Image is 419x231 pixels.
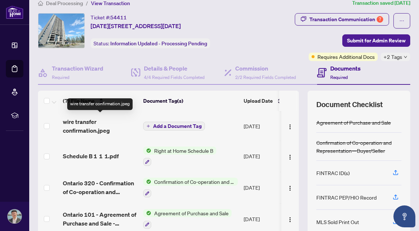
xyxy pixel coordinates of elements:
[110,40,207,47] span: Information Updated - Processing Pending
[153,124,202,129] span: Add a Document Tag
[143,122,205,130] button: Add a Document Tag
[143,209,232,229] button: Status IconAgreement of Purchase and Sale
[151,209,232,217] span: Agreement of Purchase and Sale
[316,193,377,201] div: FINTRAC PEP/HIO Record
[384,53,402,61] span: +2 Tags
[38,14,84,48] img: IMG-X12400882_1.jpg
[52,64,103,73] h4: Transaction Wizard
[63,117,137,135] span: wire transfer confirmation.jpeg
[284,213,296,225] button: Logo
[287,217,293,223] img: Logo
[399,18,404,23] span: ellipsis
[146,124,150,128] span: plus
[287,154,293,160] img: Logo
[144,75,205,80] span: 4/4 Required Fields Completed
[140,91,241,111] th: Document Tag(s)
[309,14,383,25] div: Transaction Communication
[143,178,151,186] img: Status Icon
[110,14,127,21] span: 54411
[8,209,22,223] img: Profile Icon
[91,13,127,22] div: Ticket #:
[151,178,238,186] span: Confirmation of Co-operation and Representation—Buyer/Seller
[330,75,348,80] span: Required
[287,124,293,130] img: Logo
[244,97,273,105] span: Upload Date
[284,120,296,132] button: Logo
[52,75,69,80] span: Required
[316,99,383,110] span: Document Checklist
[284,150,296,162] button: Logo
[63,179,137,196] span: Ontario 320 - Confirmation of Co-operation and Representation 87 1.pdf
[144,64,205,73] h4: Details & People
[67,98,133,110] div: wire transfer confirmation.jpeg
[316,139,401,155] div: Confirmation of Co-operation and Representation—Buyer/Seller
[317,53,375,61] span: Requires Additional Docs
[143,209,151,217] img: Status Icon
[143,178,238,197] button: Status IconConfirmation of Co-operation and Representation—Buyer/Seller
[241,172,290,203] td: [DATE]
[284,182,296,193] button: Logo
[235,64,296,73] h4: Commission
[241,111,290,141] td: [DATE]
[393,205,415,227] button: Open asap
[60,91,140,111] th: (7) File Name
[63,97,95,105] span: (7) File Name
[241,141,290,172] td: [DATE]
[287,185,293,191] img: Logo
[91,38,210,48] div: Status:
[151,147,216,155] span: Right at Home Schedule B
[143,147,216,166] button: Status IconRight at Home Schedule B
[63,152,119,160] span: Schedule B 1 1 1.pdf
[404,55,407,59] span: down
[38,1,43,6] span: home
[241,91,290,111] th: Upload Date
[295,13,389,26] button: Transaction Communication7
[91,22,181,30] span: [DATE][STREET_ADDRESS][DATE]
[6,5,23,19] img: logo
[316,169,350,177] div: FINTRAC ID(s)
[342,34,410,47] button: Submit for Admin Review
[63,210,137,228] span: Ontario 101 - Agreement of Purchase and Sale - Condominium Resale 9 1 1.pdf
[235,75,296,80] span: 2/2 Required Fields Completed
[143,147,151,155] img: Status Icon
[330,64,361,73] h4: Documents
[143,121,205,131] button: Add a Document Tag
[316,218,359,226] div: MLS Sold Print Out
[377,16,383,23] div: 7
[347,35,405,46] span: Submit for Admin Review
[316,118,391,126] div: Agreement of Purchase and Sale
